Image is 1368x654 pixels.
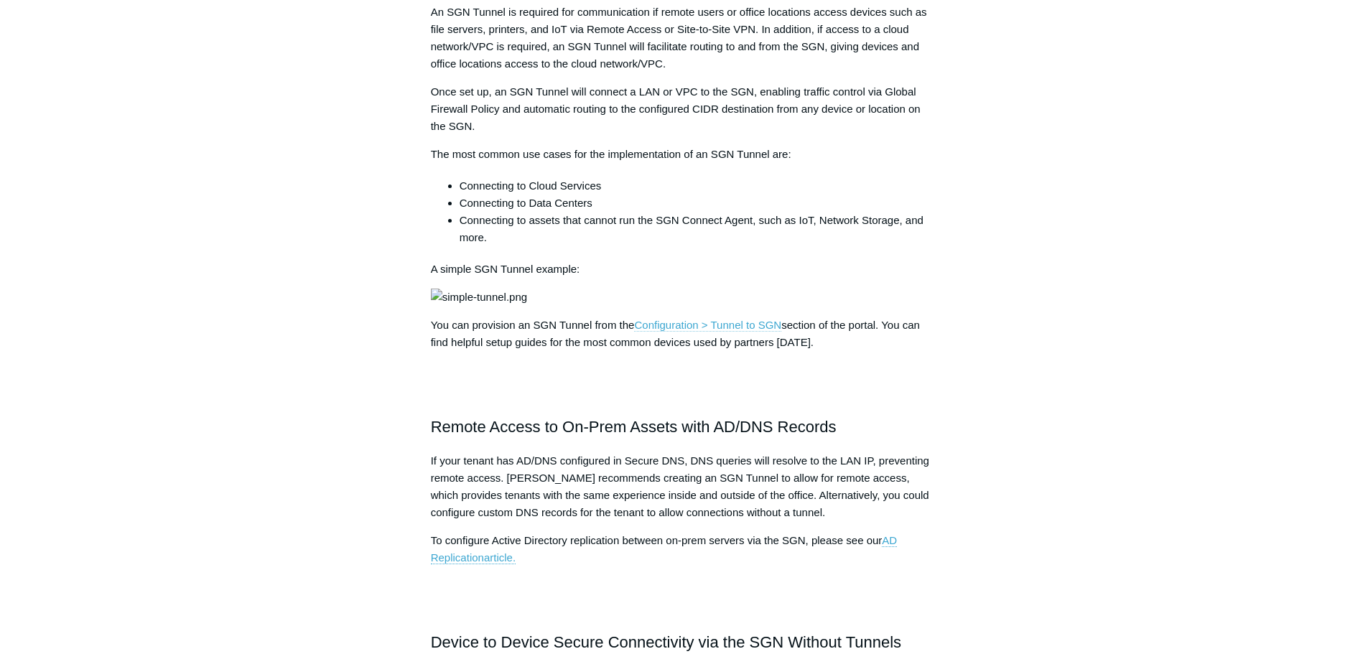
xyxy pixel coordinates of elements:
[484,551,516,564] span: article.
[460,214,923,243] span: Connecting to assets that cannot run the SGN Connect Agent, such as IoT, Network Storage, and more.
[431,534,883,546] span: To configure Active Directory replication between on-prem servers via the SGN, please see our
[634,319,781,332] a: Configuration > Tunnel to SGN
[431,418,837,436] span: Remote Access to On-Prem Assets with AD/DNS Records
[431,633,901,651] span: Device to Device Secure Connectivity via the SGN Without Tunnels
[431,319,635,331] span: You can provision an SGN Tunnel from the
[431,148,791,160] span: The most common use cases for the implementation of an SGN Tunnel are:
[431,6,927,70] span: An SGN Tunnel is required for communication if remote users or office locations access devices su...
[460,197,592,209] span: Connecting to Data Centers
[431,263,580,275] span: A simple SGN Tunnel example:
[460,179,602,192] span: Connecting to Cloud Services
[431,319,920,348] span: section of the portal. You can find helpful setup guides for the most common devices used by part...
[431,289,527,306] img: simple-tunnel.png
[431,454,929,518] span: If your tenant has AD/DNS configured in Secure DNS, DNS queries will resolve to the LAN IP, preve...
[431,85,921,132] span: Once set up, an SGN Tunnel will connect a LAN or VPC to the SGN, enabling traffic control via Glo...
